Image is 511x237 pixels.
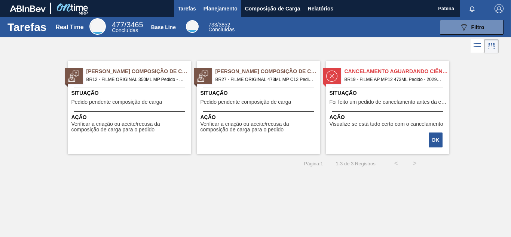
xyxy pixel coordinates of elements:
[326,71,337,82] img: status
[215,75,314,84] span: BR27 - FILME ORIGINAL 473ML MP C12 Pedido - 2027735
[112,22,143,33] div: Real Time
[245,4,300,13] span: Composição de Carga
[308,4,333,13] span: Relatórios
[471,24,484,30] span: Filtro
[330,89,447,97] span: Situação
[201,113,318,121] span: Ação
[55,24,83,31] div: Real Time
[440,20,504,35] button: Filtro
[330,99,447,105] span: Foi feito um pedido de cancelamento antes da etapa de aguardando faturamento
[208,26,235,32] span: Concluídas
[178,4,196,13] span: Tarefas
[89,18,106,35] div: Real Time
[197,71,208,82] img: status
[334,161,376,166] span: 1 - 3 de 3 Registros
[201,99,291,105] span: Pedido pendente composição de carga
[208,22,217,28] span: 733
[201,121,318,133] span: Verificar a criação ou aceite/recusa da composição de carga para o pedido
[7,23,47,31] h1: Tarefas
[201,89,318,97] span: Situação
[304,161,323,166] span: Página : 1
[330,121,443,127] span: Visualize se está tudo certo com o cancelamento
[71,121,189,133] span: Verificar a criação ou aceite/recusa da composição de carga para o pedido
[460,3,484,14] button: Notificações
[112,27,138,33] span: Concluídas
[71,99,162,105] span: Pedido pendente composição de carga
[112,21,124,29] span: 477
[86,75,185,84] span: BR12 - FILME ORIGINAL 350ML MP Pedido - 2025638
[112,21,143,29] span: / 3465
[208,22,235,32] div: Base Line
[345,68,449,75] span: Cancelamento aguardando ciência
[345,75,443,84] span: BR19 - FILME AP MP12 473ML Pedido - 2029816
[471,39,484,53] div: Visão em Lista
[151,24,176,30] div: Base Line
[71,89,189,97] span: Situação
[429,132,443,147] button: OK
[495,4,504,13] img: Logout
[68,71,79,82] img: status
[429,132,443,148] div: Completar tarefa: 30056578
[387,154,406,173] button: <
[215,68,320,75] span: Pedido Aguardando Composição de Carga
[71,113,189,121] span: Ação
[86,68,191,75] span: Pedido Aguardando Composição de Carga
[10,5,46,12] img: TNhmsLtSVTkK8tSr43FrP2fwEKptu5GPRR3wAAAABJRU5ErkJggg==
[186,20,199,33] div: Base Line
[330,113,447,121] span: Ação
[406,154,424,173] button: >
[484,39,499,53] div: Visão em Cards
[208,22,230,28] span: / 3852
[204,4,238,13] span: Planejamento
